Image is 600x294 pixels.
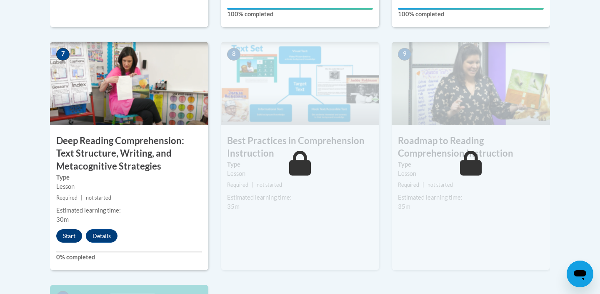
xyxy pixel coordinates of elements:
span: Required [227,182,248,188]
div: Estimated learning time: [227,193,373,202]
span: | [422,182,424,188]
img: Course Image [221,42,379,125]
h3: Deep Reading Comprehension: Text Structure, Writing, and Metacognitive Strategies [50,134,208,173]
div: Estimated learning time: [56,206,202,215]
span: not started [427,182,453,188]
span: Required [398,182,419,188]
button: Details [86,229,117,243]
span: 35m [227,203,240,210]
label: 0% completed [56,253,202,262]
span: Required [56,195,77,201]
span: 8 [227,48,240,61]
span: 35m [398,203,410,210]
label: Type [398,160,544,169]
div: Lesson [398,169,544,178]
span: not started [86,195,111,201]
span: 7 [56,48,70,61]
h3: Roadmap to Reading Comprehension Instruction [392,134,550,160]
span: 30m [56,216,69,223]
label: Type [56,173,202,182]
div: Your progress [398,8,544,10]
div: Estimated learning time: [398,193,544,202]
span: 9 [398,48,411,61]
div: Lesson [56,182,202,191]
span: not started [257,182,282,188]
img: Course Image [50,42,208,125]
div: Your progress [227,8,373,10]
button: Start [56,229,82,243]
iframe: Button to launch messaging window [567,261,593,287]
span: | [81,195,82,201]
span: | [252,182,253,188]
label: 100% completed [227,10,373,19]
h3: Best Practices in Comprehension Instruction [221,134,379,160]
div: Lesson [227,169,373,178]
label: Type [227,160,373,169]
img: Course Image [392,42,550,125]
label: 100% completed [398,10,544,19]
